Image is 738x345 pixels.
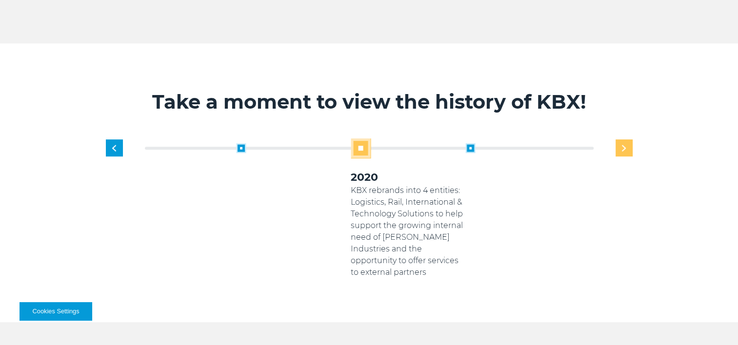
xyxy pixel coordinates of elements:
[20,302,92,321] button: Cookies Settings
[351,170,465,185] h3: 2020
[69,90,669,114] h2: Take a moment to view the history of KBX!
[351,185,465,278] p: KBX rebrands into 4 entities: Logistics, Rail, International & Technology Solutions to help suppo...
[106,139,123,156] div: Previous slide
[622,145,626,151] img: next slide
[112,145,116,151] img: previous slide
[616,139,633,156] div: Next slide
